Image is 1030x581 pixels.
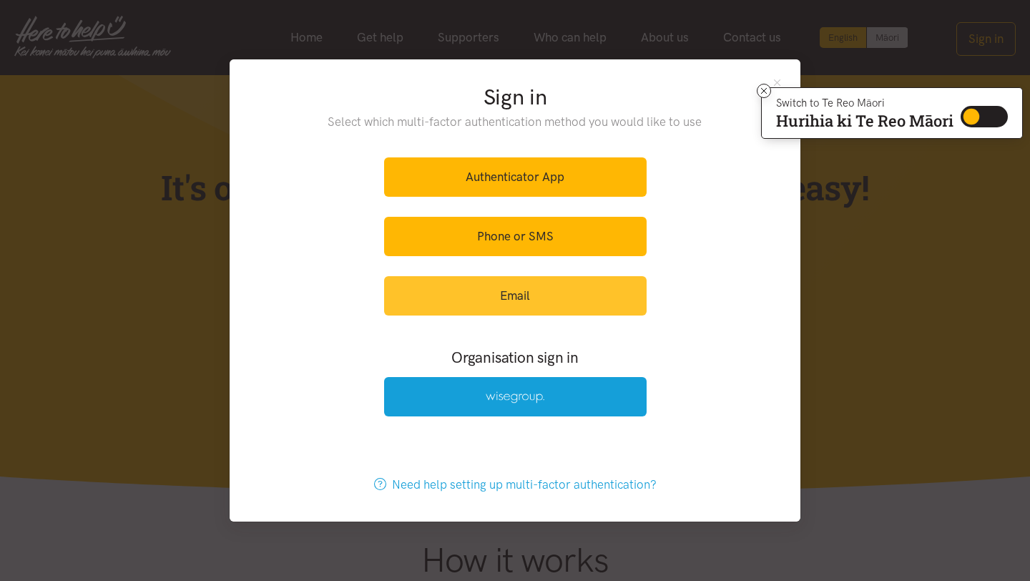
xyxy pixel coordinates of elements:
p: Hurihia ki Te Reo Māori [776,114,953,127]
img: Wise Group [486,391,544,404]
a: Need help setting up multi-factor authentication? [359,465,672,504]
p: Select which multi-factor authentication method you would like to use [299,112,732,132]
h2: Sign in [299,82,732,112]
button: Close [771,77,783,89]
h3: Organisation sign in [345,347,685,368]
a: Authenticator App [384,157,647,197]
a: Email [384,276,647,316]
p: Switch to Te Reo Māori [776,99,953,107]
a: Phone or SMS [384,217,647,256]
